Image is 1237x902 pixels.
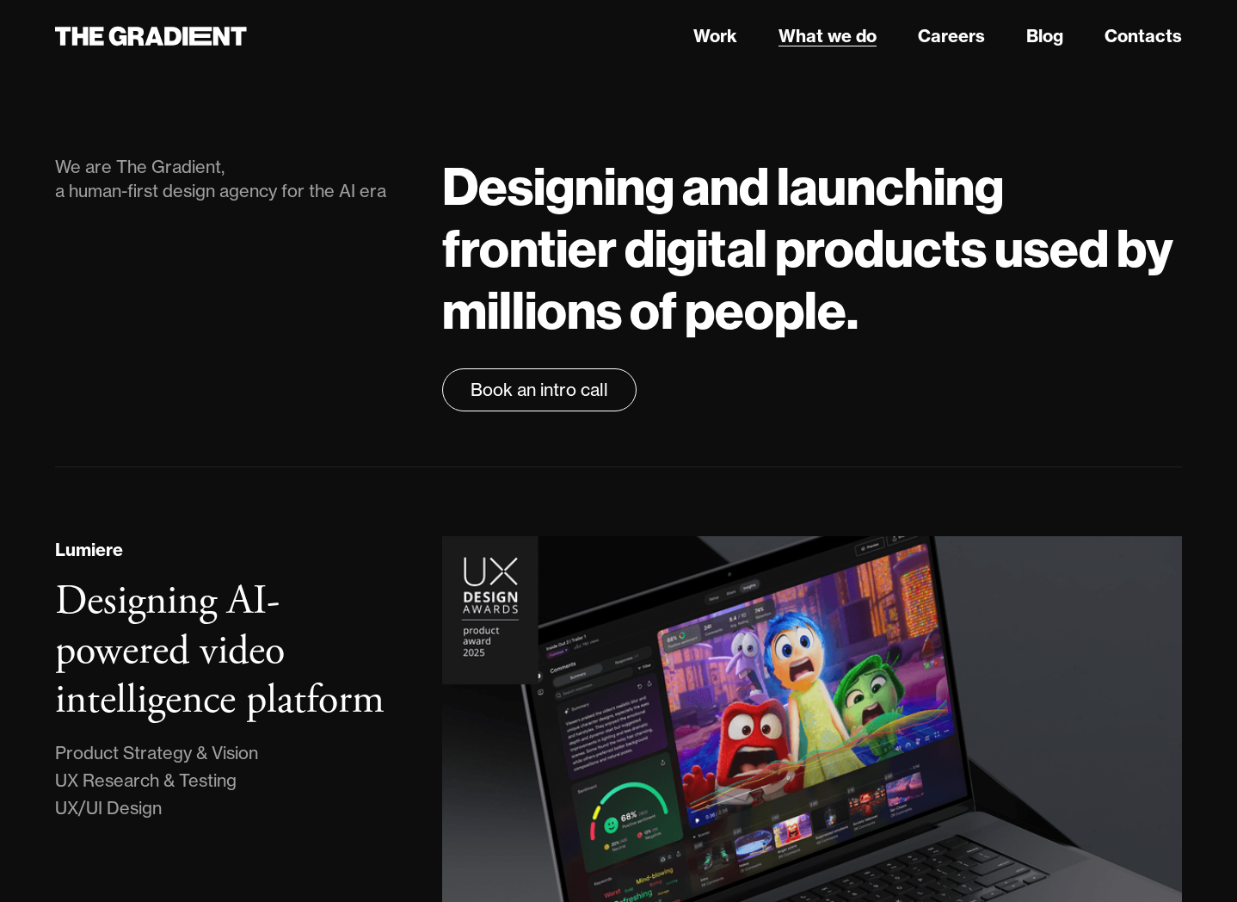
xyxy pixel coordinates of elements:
div: Product Strategy & Vision UX Research & Testing UX/UI Design [55,739,258,822]
a: Careers [918,23,985,49]
div: Lumiere [55,537,123,563]
div: We are The Gradient, a human-first design agency for the AI era [55,155,408,203]
a: Book an intro call [442,368,637,411]
h3: Designing AI-powered video intelligence platform [55,575,385,726]
a: Blog [1026,23,1063,49]
a: What we do [779,23,877,49]
a: Work [693,23,737,49]
a: Contacts [1105,23,1182,49]
h1: Designing and launching frontier digital products used by millions of people. [442,155,1182,341]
